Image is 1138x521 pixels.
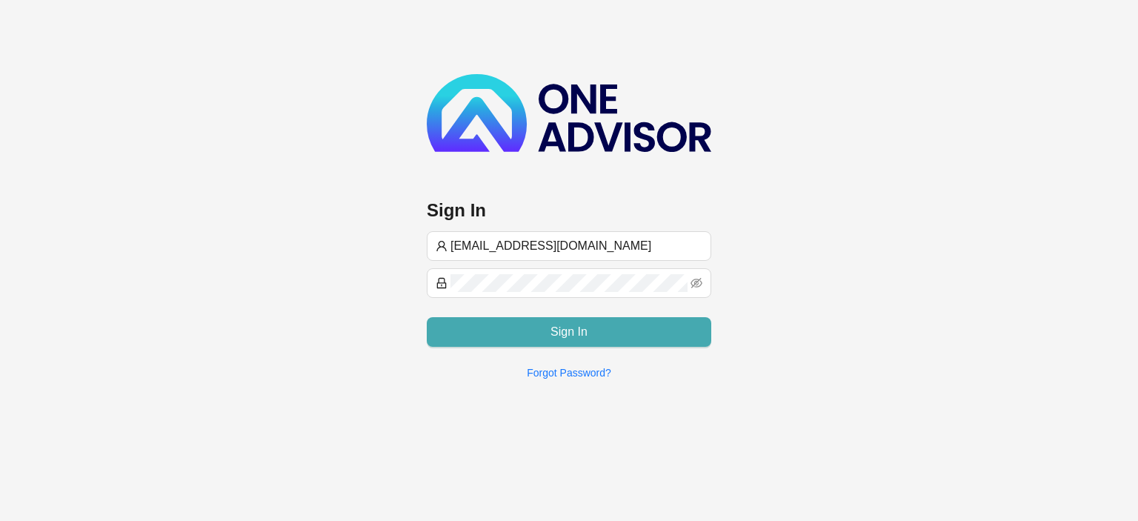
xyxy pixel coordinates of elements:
span: user [436,240,447,252]
a: Forgot Password? [527,367,611,379]
input: Username [450,237,702,255]
h3: Sign In [427,199,711,222]
span: Sign In [550,323,588,341]
span: eye-invisible [691,277,702,289]
span: lock [436,277,447,289]
button: Sign In [427,317,711,347]
img: b89e593ecd872904241dc73b71df2e41-logo-dark.svg [427,74,711,152]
